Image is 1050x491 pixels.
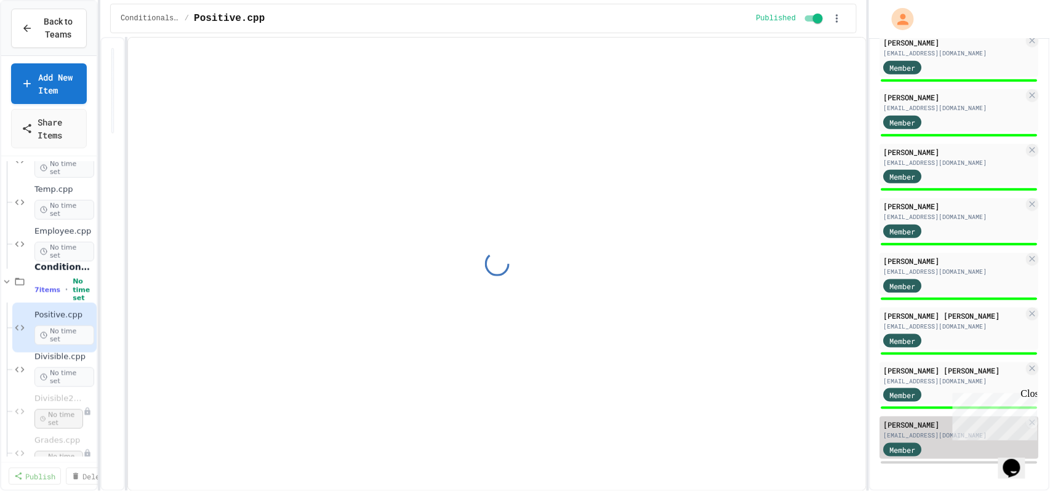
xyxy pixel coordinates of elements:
[40,15,76,41] span: Back to Teams
[73,277,94,302] span: No time set
[884,212,1024,222] div: [EMAIL_ADDRESS][DOMAIN_NAME]
[884,49,1024,58] div: [EMAIL_ADDRESS][DOMAIN_NAME]
[66,468,114,485] a: Delete
[884,431,1024,440] div: [EMAIL_ADDRESS][DOMAIN_NAME]
[34,394,83,404] span: Divisible2.cpp
[890,281,916,292] span: Member
[884,322,1024,331] div: [EMAIL_ADDRESS][DOMAIN_NAME]
[34,436,83,446] span: Grades.cpp
[34,325,94,345] span: No time set
[34,158,94,178] span: No time set
[11,63,87,104] a: Add New Item
[65,285,68,295] span: •
[34,451,83,471] span: No time set
[884,146,1024,158] div: [PERSON_NAME]
[890,444,916,455] span: Member
[890,335,916,346] span: Member
[83,407,92,416] div: Unpublished
[890,171,916,182] span: Member
[890,117,916,128] span: Member
[5,5,85,78] div: Chat with us now!Close
[884,267,1024,276] div: [EMAIL_ADDRESS][DOMAIN_NAME]
[83,449,92,458] div: Unpublished
[34,261,94,273] span: Conditionals: If-Statements
[756,11,826,26] div: Content is published and visible to students
[890,226,916,237] span: Member
[884,255,1024,266] div: [PERSON_NAME]
[884,310,1024,321] div: [PERSON_NAME] [PERSON_NAME]
[194,11,265,26] span: Positive.cpp
[34,185,94,195] span: Temp.cpp
[34,286,60,294] span: 7 items
[884,37,1024,48] div: [PERSON_NAME]
[11,9,87,48] button: Back to Teams
[998,442,1038,479] iframe: chat widget
[890,389,916,401] span: Member
[948,388,1038,441] iframe: chat widget
[34,200,94,220] span: No time set
[884,365,1024,376] div: [PERSON_NAME] [PERSON_NAME]
[34,226,94,237] span: Employee.cpp
[884,377,1024,386] div: [EMAIL_ADDRESS][DOMAIN_NAME]
[34,409,83,429] span: No time set
[884,92,1024,103] div: [PERSON_NAME]
[756,14,796,23] span: Published
[34,310,94,321] span: Positive.cpp
[884,103,1024,113] div: [EMAIL_ADDRESS][DOMAIN_NAME]
[884,419,1024,430] div: [PERSON_NAME]
[34,367,94,387] span: No time set
[11,109,87,148] a: Share Items
[185,14,189,23] span: /
[884,158,1024,167] div: [EMAIL_ADDRESS][DOMAIN_NAME]
[34,352,94,362] span: Divisible.cpp
[884,201,1024,212] div: [PERSON_NAME]
[9,468,61,485] a: Publish
[890,62,916,73] span: Member
[34,242,94,261] span: No time set
[121,14,180,23] span: Conditionals: If-Statements
[879,5,917,33] div: My Account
